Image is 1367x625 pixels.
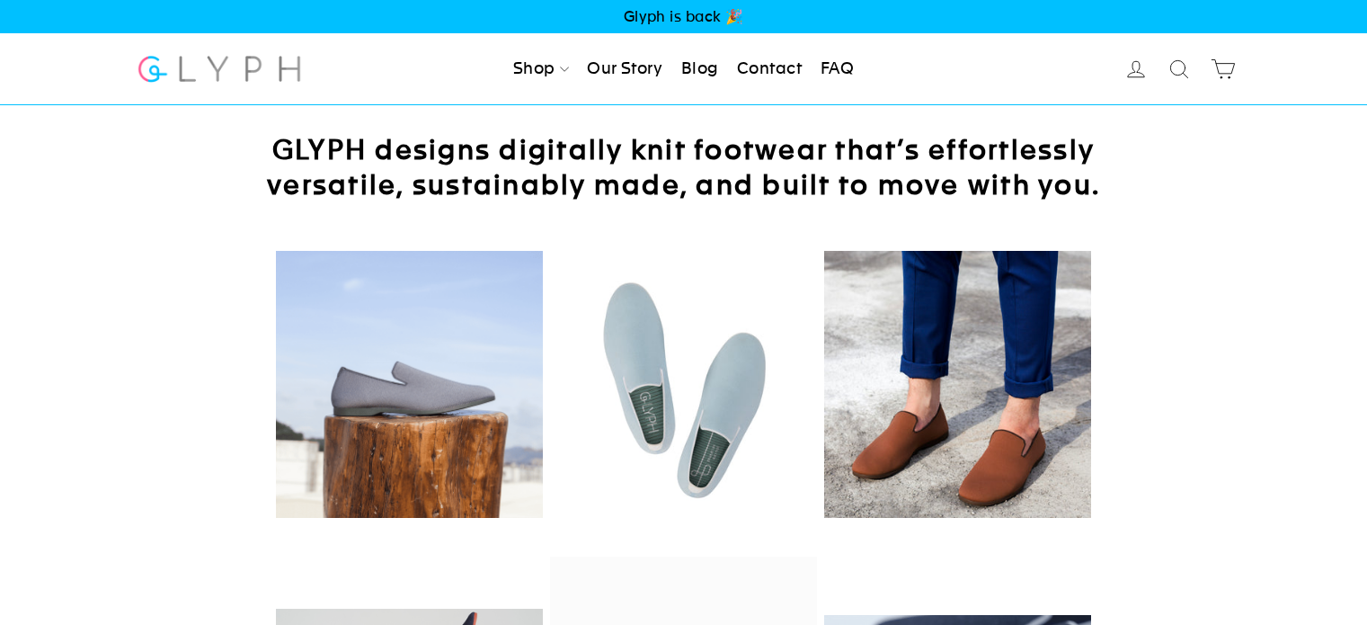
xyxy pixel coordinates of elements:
[136,45,304,93] img: Glyph
[813,49,861,89] a: FAQ
[674,49,726,89] a: Blog
[580,49,670,89] a: Our Story
[506,49,861,89] ul: Primary
[730,49,809,89] a: Contact
[235,132,1133,202] h2: GLYPH designs digitally knit footwear that’s effortlessly versatile, sustainably made, and built ...
[506,49,576,89] a: Shop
